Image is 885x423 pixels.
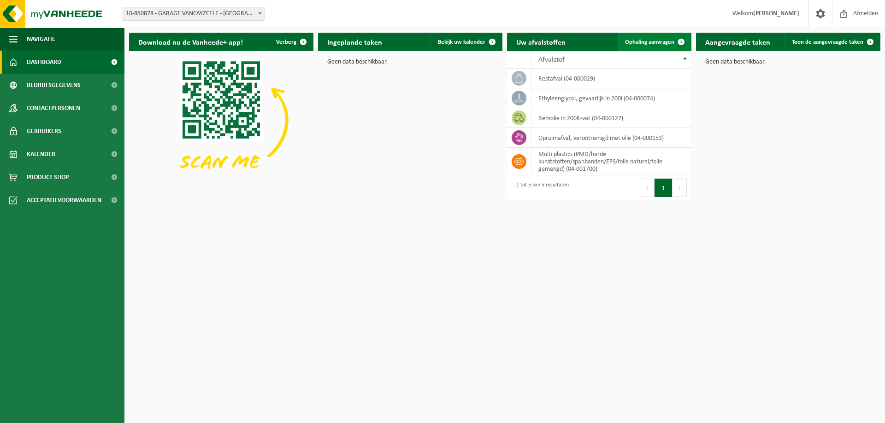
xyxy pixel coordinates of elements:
[27,97,80,120] span: Contactpersonen
[122,7,265,20] span: 10-850878 - GARAGE VANCAYZEELE - KORTRIJK
[129,33,252,51] h2: Download nu de Vanheede+ app!
[318,33,391,51] h2: Ingeplande taken
[276,39,296,45] span: Verberg
[507,33,575,51] h2: Uw afvalstoffen
[618,33,690,51] a: Ophaling aanvragen
[655,179,673,197] button: 1
[122,7,265,21] span: 10-850878 - GARAGE VANCAYZEELE - KORTRIJK
[269,33,313,51] button: Verberg
[531,128,691,148] td: opruimafval, verontreinigd met olie (04-000153)
[673,179,687,197] button: Next
[27,51,61,74] span: Dashboard
[753,10,799,17] strong: [PERSON_NAME]
[538,56,565,64] span: Afvalstof
[531,69,691,88] td: restafval (04-000029)
[785,33,879,51] a: Toon de aangevraagde taken
[129,51,313,189] img: Download de VHEPlus App
[531,88,691,108] td: ethyleenglycol, gevaarlijk in 200l (04-000074)
[327,59,493,65] p: Geen data beschikbaar.
[27,143,55,166] span: Kalender
[705,59,871,65] p: Geen data beschikbaar.
[438,39,485,45] span: Bekijk uw kalender
[792,39,863,45] span: Toon de aangevraagde taken
[512,178,569,198] div: 1 tot 5 van 5 resultaten
[27,189,101,212] span: Acceptatievoorwaarden
[640,179,655,197] button: Previous
[27,166,69,189] span: Product Shop
[27,28,55,51] span: Navigatie
[696,33,779,51] h2: Aangevraagde taken
[27,74,81,97] span: Bedrijfsgegevens
[531,108,691,128] td: remolie in 200lt-vat (04-000127)
[431,33,501,51] a: Bekijk uw kalender
[625,39,674,45] span: Ophaling aanvragen
[531,148,691,175] td: multi plastics (PMD/harde kunststoffen/spanbanden/EPS/folie naturel/folie gemengd) (04-001700)
[27,120,61,143] span: Gebruikers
